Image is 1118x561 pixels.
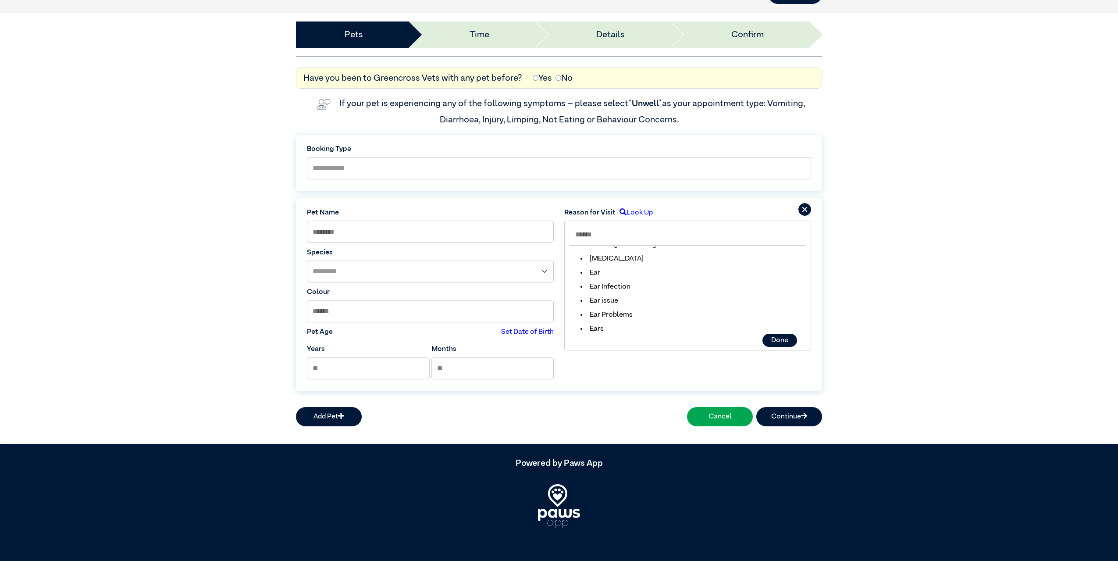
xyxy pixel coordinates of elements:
[303,71,522,85] label: Have you been to Greencross Vets with any pet before?
[762,334,797,347] button: Done
[687,407,753,426] button: Cancel
[573,310,640,320] li: Ear Problems
[573,282,637,292] li: Ear Infection
[313,96,334,113] img: vet
[296,407,362,426] button: Add Pet
[296,458,822,468] h5: Powered by Paws App
[501,327,554,337] label: Set Date of Birth
[555,71,573,85] label: No
[307,247,554,258] label: Species
[307,144,811,154] label: Booking Type
[533,75,538,81] input: Yes
[307,287,554,297] label: Colour
[628,99,662,108] span: “Unwell”
[345,28,363,41] a: Pets
[564,207,616,218] label: Reason for Visit
[573,254,651,264] li: [MEDICAL_DATA]
[431,344,456,354] label: Months
[616,207,653,218] label: Look Up
[573,296,625,306] li: Ear issue
[339,99,807,124] label: If your pet is experiencing any of the following symptoms – please select as your appointment typ...
[307,207,554,218] label: Pet Name
[538,484,580,528] img: PawsApp
[573,324,611,334] li: Ears
[573,268,607,278] li: Ear
[533,71,552,85] label: Yes
[555,75,561,81] input: No
[307,344,325,354] label: Years
[307,327,333,337] label: Pet Age
[756,407,822,426] button: Continue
